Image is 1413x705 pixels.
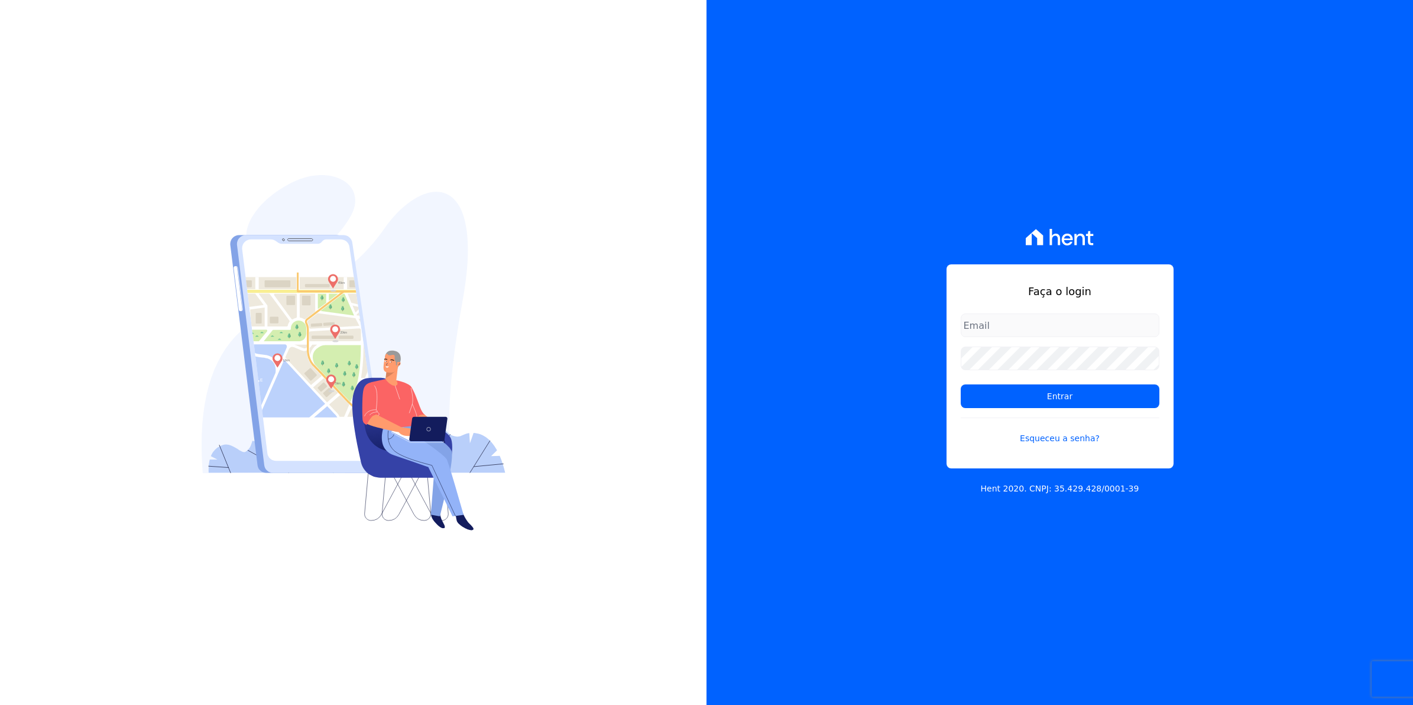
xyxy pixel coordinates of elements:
img: Login [202,175,505,531]
a: Esqueceu a senha? [961,418,1159,445]
input: Entrar [961,384,1159,408]
h1: Faça o login [961,283,1159,299]
input: Email [961,313,1159,337]
p: Hent 2020. CNPJ: 35.429.428/0001-39 [981,483,1139,495]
